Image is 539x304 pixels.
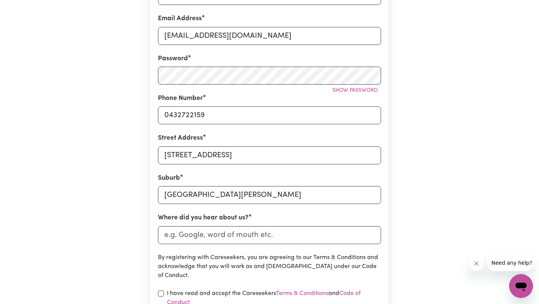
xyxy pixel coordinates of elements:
[276,291,328,297] a: Terms & Conditions
[332,88,378,93] span: Show password
[469,256,484,271] iframe: Close message
[158,146,381,164] input: e.g. 221B Victoria St
[158,133,203,143] label: Street Address
[509,274,533,298] iframe: Button to launch messaging window
[158,106,381,124] input: e.g. 0412 345 678
[158,27,381,45] input: e.g. daniela.d88@gmail.com
[158,14,202,24] label: Email Address
[158,94,203,103] label: Phone Number
[158,226,381,244] input: e.g. Google, word of mouth etc.
[158,173,180,183] label: Suburb
[158,54,188,64] label: Password
[329,85,381,96] button: Show password
[158,253,381,280] p: By registering with Careseekers, you are agreeing to our Terms & Conditions and acknowledge that ...
[487,255,533,271] iframe: Message from company
[158,213,249,223] label: Where did you hear about us?
[158,186,381,204] input: e.g. North Bondi, New South Wales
